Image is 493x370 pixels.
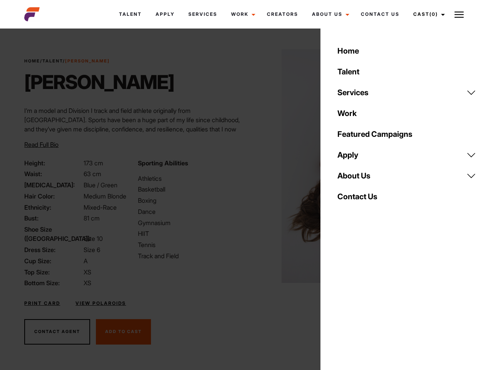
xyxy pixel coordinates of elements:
span: Size 6 [84,246,100,254]
button: Read Full Bio [24,140,59,149]
a: Home [24,58,40,64]
span: [MEDICAL_DATA]: [24,180,82,190]
strong: Sporting Abilities [138,159,188,167]
span: Read Full Bio [24,141,59,148]
a: Work [224,4,260,25]
li: Gymnasium [138,218,242,227]
span: Cup Size: [24,256,82,266]
a: View Polaroids [75,300,126,307]
span: Mixed-Race [84,203,117,211]
a: Talent [112,4,149,25]
span: Bottom Size: [24,278,82,288]
span: Top Size: [24,267,82,277]
a: Work [333,103,481,124]
li: HIIT [138,229,242,238]
a: About Us [305,4,354,25]
img: cropped-aefm-brand-fav-22-square.png [24,7,40,22]
a: Talent [42,58,63,64]
span: Height: [24,158,82,168]
h1: [PERSON_NAME] [24,71,174,94]
a: Apply [149,4,181,25]
button: Contact Agent [24,319,90,345]
span: Hair Color: [24,192,82,201]
a: Services [333,82,481,103]
span: XS [84,268,91,276]
span: 63 cm [84,170,101,178]
span: (0) [429,11,438,17]
span: Size 10 [84,235,103,242]
a: Talent [333,61,481,82]
p: I’m a model and Division I track and field athlete originally from [GEOGRAPHIC_DATA]. Sports have... [24,106,242,143]
a: Contact Us [354,4,406,25]
span: Add To Cast [105,329,142,334]
span: Ethnicity: [24,203,82,212]
a: Cast(0) [406,4,449,25]
span: Waist: [24,169,82,178]
span: 81 cm [84,214,100,222]
li: Boxing [138,196,242,205]
a: Creators [260,4,305,25]
a: Contact Us [333,186,481,207]
span: 173 cm [84,159,103,167]
a: Apply [333,145,481,165]
li: Tennis [138,240,242,249]
a: About Us [333,165,481,186]
span: A [84,257,88,265]
li: Track and Field [138,251,242,261]
span: Shoe Size ([GEOGRAPHIC_DATA]): [24,225,82,243]
strong: [PERSON_NAME] [65,58,110,64]
span: XS [84,279,91,287]
a: Services [181,4,224,25]
span: Blue / Green [84,181,117,189]
li: Basketball [138,185,242,194]
img: Burger icon [454,10,464,19]
li: Athletics [138,174,242,183]
li: Dance [138,207,242,216]
span: Bust: [24,214,82,223]
a: Print Card [24,300,60,307]
a: Home [333,40,481,61]
a: Featured Campaigns [333,124,481,145]
span: / / [24,58,110,64]
button: Add To Cast [96,319,151,345]
span: Medium Blonde [84,192,126,200]
span: Dress Size: [24,245,82,254]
